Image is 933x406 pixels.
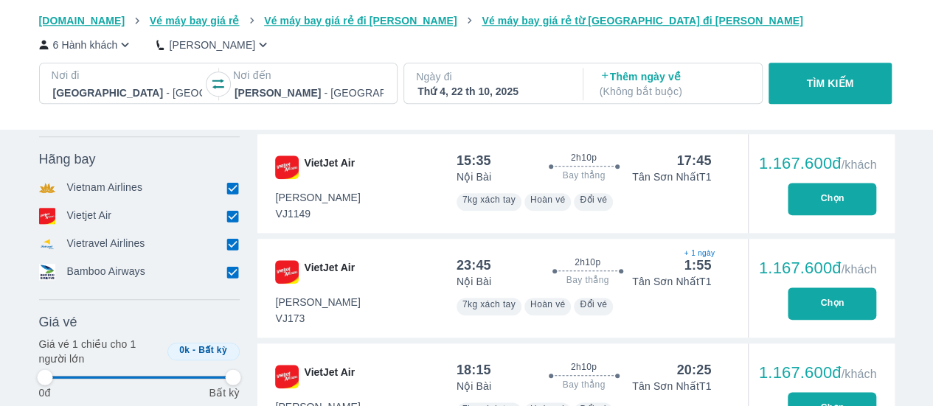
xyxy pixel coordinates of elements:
div: 15:35 [457,152,491,169]
button: Chọn [788,287,876,320]
span: Đổi vé [580,195,607,205]
span: Vé máy bay giá rẻ [150,15,240,27]
span: Giá vé [39,313,77,331]
div: 18:15 [457,361,491,379]
p: Nơi đi [52,68,204,83]
span: VJ173 [276,311,361,326]
p: [PERSON_NAME] [169,38,255,52]
button: [PERSON_NAME] [156,37,271,52]
span: Bất kỳ [198,345,227,355]
span: VietJet Air [305,260,355,284]
span: /khách [841,263,876,276]
div: 1.167.600đ [759,259,877,277]
span: Đổi vé [580,299,607,309]
p: Bamboo Airways [67,264,145,280]
p: ( Không bắt buộc ) [600,84,749,99]
span: VietJet Air [305,365,355,388]
p: TÌM KIẾM [807,76,854,91]
span: 7kg xách tay [462,299,516,309]
img: VJ [275,260,299,284]
img: VJ [275,365,299,388]
img: VJ [275,155,299,179]
span: Vé máy bay giá rẻ đi [PERSON_NAME] [264,15,457,27]
p: Vietravel Airlines [67,236,145,252]
span: 0k [179,345,190,355]
span: /khách [841,158,876,171]
p: Tân Sơn Nhất T1 [632,274,711,289]
div: 1.167.600đ [759,155,877,172]
p: Vietnam Airlines [67,180,143,196]
span: 2h10p [571,152,597,164]
span: 2h10p [575,256,600,268]
div: 17:45 [676,152,711,169]
span: VJ1149 [276,206,361,221]
button: Chọn [788,183,876,215]
p: 6 Hành khách [53,38,118,52]
span: 2h10p [571,361,597,373]
span: - [193,345,195,355]
p: Giá vé 1 chiều cho 1 người lớn [39,337,162,366]
p: Thêm ngày về [600,69,749,99]
p: Tân Sơn Nhất T1 [632,169,711,184]
p: 0đ [39,385,51,400]
span: Hãng bay [39,150,96,168]
p: Nội Bài [457,379,491,393]
div: Thứ 4, 22 th 10, 2025 [417,84,566,99]
div: 1:55 [684,256,712,274]
span: [PERSON_NAME] [276,190,361,205]
span: + 1 ngày [684,248,712,259]
span: 7kg xách tay [462,195,516,205]
p: Nội Bài [457,169,491,184]
p: Nội Bài [457,274,491,289]
div: 1.167.600đ [759,364,877,382]
span: /khách [841,368,876,380]
p: Vietjet Air [67,208,112,224]
span: [PERSON_NAME] [276,295,361,309]
p: Ngày đi [416,69,568,84]
span: VietJet Air [305,155,355,179]
div: 20:25 [676,361,711,379]
span: Hoàn vé [530,195,566,205]
p: Bất kỳ [209,385,239,400]
nav: breadcrumb [39,13,895,28]
span: Vé máy bay giá rẻ từ [GEOGRAPHIC_DATA] đi [PERSON_NAME] [482,15,803,27]
p: Nơi đến [233,68,385,83]
button: TÌM KIẾM [769,63,892,104]
span: Hoàn vé [530,299,566,309]
button: 6 Hành khách [39,37,133,52]
p: Tân Sơn Nhất T1 [632,379,711,393]
div: 23:45 [457,256,491,274]
span: [DOMAIN_NAME] [39,15,125,27]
